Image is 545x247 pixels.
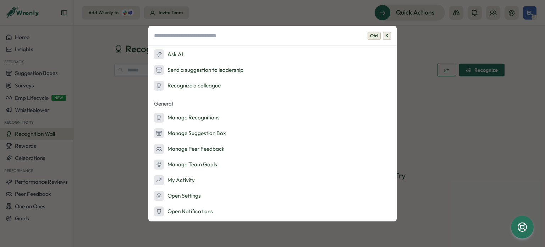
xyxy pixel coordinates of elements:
div: Recognize a colleague [154,81,221,91]
button: Recognize a colleague [148,79,397,93]
button: Manage Recognitions [148,111,397,125]
button: My Activity [148,173,397,187]
button: Open Notifications [148,204,397,219]
button: Manage Peer Feedback [148,142,397,156]
span: Ctrl [368,32,381,40]
div: Ask AI [154,49,183,59]
button: Manage Team Goals [148,157,397,172]
div: Manage Recognitions [154,113,220,123]
div: My Activity [154,175,195,185]
div: Manage Suggestion Box [154,128,226,138]
button: Open Settings [148,189,397,203]
button: Manage Suggestion Box [148,126,397,140]
div: Send a suggestion to leadership [154,65,243,75]
div: Open Notifications [154,206,213,216]
div: Open Settings [154,191,201,201]
p: General [148,98,397,109]
button: Ask AI [148,47,397,61]
div: Manage Peer Feedback [154,144,225,154]
button: Send a suggestion to leadership [148,63,397,77]
span: K [383,32,391,40]
div: Manage Team Goals [154,160,217,170]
